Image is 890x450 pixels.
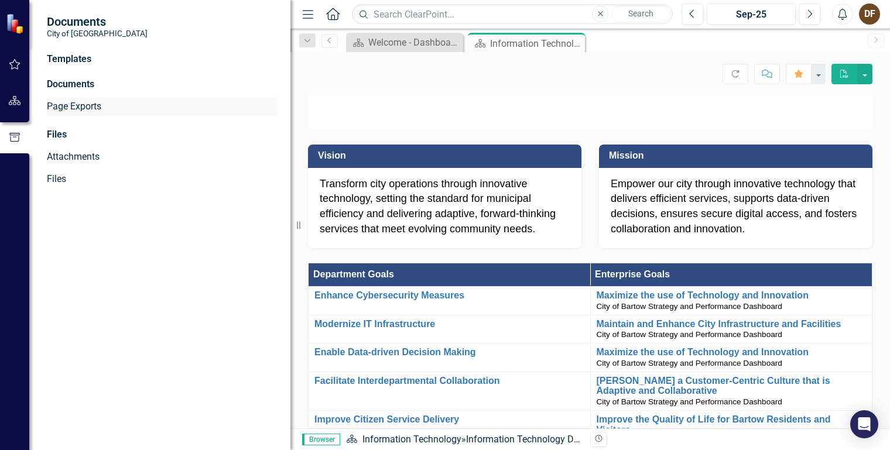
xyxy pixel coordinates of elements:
[314,376,584,386] a: Facilitate Interdepartmental Collaboration
[628,9,653,18] span: Search
[314,290,584,301] a: Enhance Cybersecurity Measures
[47,100,279,114] a: Page Exports
[611,177,861,237] div: Empower our city through innovative technology that delivers efficient services, supports data-dr...
[362,434,461,445] a: Information Technology
[597,414,867,435] a: Improve the Quality of Life for Bartow Residents and Visitors
[597,347,867,358] a: Maximize the use of Technology and Innovation
[47,53,279,66] div: Templates
[368,35,460,50] div: Welcome - Dashboard
[707,4,796,25] button: Sep-25
[314,347,584,358] a: Enable Data-driven Decision Making
[349,35,460,50] a: Welcome - Dashboard
[597,319,867,329] a: Maintain and Enhance City Infrastructure and Facilities
[318,150,576,161] h3: Vision
[47,15,148,29] span: Documents
[597,376,867,396] a: [PERSON_NAME] a Customer-Centric Culture that is Adaptive and Collaborative
[47,128,279,142] div: Files
[609,150,867,161] h3: Mission
[302,434,340,445] span: Browser
[597,397,782,406] span: City of Bartow Strategy and Performance Dashboard
[859,4,880,25] button: DF
[466,434,613,445] div: Information Technology Dashboard
[314,319,584,329] a: Modernize IT Infrastructure
[611,6,670,22] button: Search
[597,359,782,367] span: City of Bartow Strategy and Performance Dashboard
[711,8,792,22] div: Sep-25
[314,414,584,425] a: Improve Citizen Service Delivery
[6,13,27,34] img: ClearPoint Strategy
[352,4,673,25] input: Search ClearPoint...
[47,78,279,91] div: Documents
[850,410,878,438] div: Open Intercom Messenger
[346,433,581,446] div: »
[47,29,148,38] small: City of [GEOGRAPHIC_DATA]
[597,330,782,339] span: City of Bartow Strategy and Performance Dashboard
[597,302,782,311] span: City of Bartow Strategy and Performance Dashboard
[47,150,279,164] a: Attachments
[320,177,570,237] div: Transform city operations through innovative technology, setting the standard for municipal effic...
[597,290,867,301] a: Maximize the use of Technology and Innovation
[490,36,582,51] div: Information Technology Dashboard
[47,173,279,186] a: Files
